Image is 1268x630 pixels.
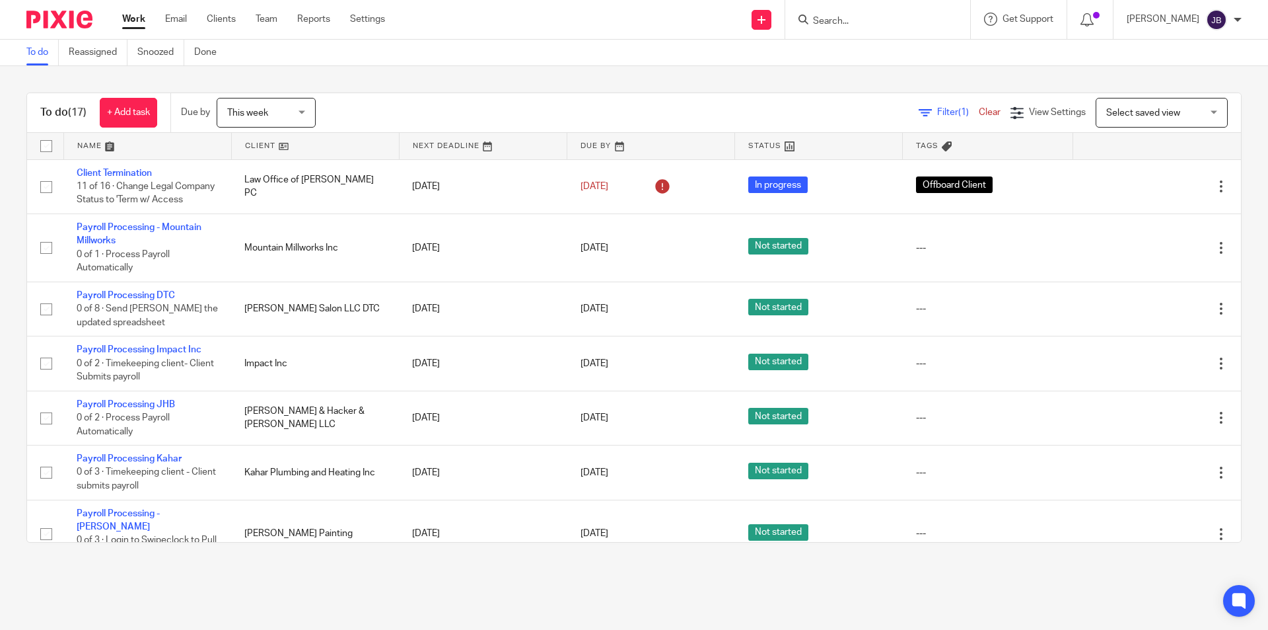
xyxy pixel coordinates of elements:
td: [DATE] [399,214,567,282]
a: Payroll Processing - [PERSON_NAME] [77,509,160,532]
span: Get Support [1003,15,1053,24]
span: Offboard Client [916,177,993,193]
span: 0 of 2 · Timekeeping client- Client Submits payroll [77,359,214,382]
td: [PERSON_NAME] Painting [231,500,399,568]
img: Pixie [26,11,92,28]
span: [DATE] [581,468,608,477]
span: In progress [748,177,808,193]
td: [DATE] [399,336,567,391]
td: Impact Inc [231,336,399,391]
a: Client Termination [77,169,152,178]
a: Snoozed [137,40,184,65]
td: [DATE] [399,159,567,214]
input: Search [812,16,931,28]
span: [DATE] [581,243,608,253]
span: [DATE] [581,359,608,368]
div: --- [916,466,1060,479]
div: --- [916,527,1060,540]
div: --- [916,411,1060,424]
a: Payroll Processing - Mountain Millworks [77,223,201,245]
span: [DATE] [581,529,608,538]
td: [DATE] [399,500,567,568]
span: [DATE] [581,182,608,191]
td: [PERSON_NAME] Salon LLC DTC [231,282,399,336]
a: Team [256,13,277,26]
div: --- [916,357,1060,370]
span: (1) [958,108,969,117]
span: Not started [748,238,808,255]
a: Payroll Processing Kahar [77,454,182,463]
span: 0 of 8 · Send [PERSON_NAME] the updated spreadsheet [77,304,218,327]
p: [PERSON_NAME] [1127,13,1199,26]
span: 0 of 2 · Process Payroll Automatically [77,413,170,436]
a: Settings [350,13,385,26]
span: [DATE] [581,413,608,422]
span: 0 of 3 · Login to Swipeclock to Pull Hours [77,536,217,559]
span: Not started [748,463,808,479]
span: 11 of 16 · Change Legal Company Status to 'Term w/ Access [77,182,215,205]
span: (17) [68,107,87,118]
p: Due by [181,106,210,119]
img: svg%3E [1206,9,1227,30]
div: --- [916,302,1060,315]
td: Kahar Plumbing and Heating Inc [231,446,399,500]
span: This week [227,108,268,118]
a: + Add task [100,98,157,128]
span: Not started [748,299,808,315]
a: Payroll Processing Impact Inc [77,345,201,354]
span: [DATE] [581,304,608,313]
span: Tags [916,142,938,149]
a: Payroll Processing JHB [77,400,175,409]
a: Email [165,13,187,26]
a: Reassigned [69,40,127,65]
td: [DATE] [399,282,567,336]
a: Work [122,13,145,26]
span: Filter [937,108,979,117]
a: Payroll Processing DTC [77,291,175,300]
a: Clear [979,108,1001,117]
td: [DATE] [399,446,567,500]
a: To do [26,40,59,65]
span: 0 of 3 · Timekeeping client - Client submits payroll [77,468,216,491]
td: [PERSON_NAME] & Hacker & [PERSON_NAME] LLC [231,391,399,445]
div: --- [916,241,1060,255]
td: Mountain Millworks Inc [231,214,399,282]
a: Reports [297,13,330,26]
span: 0 of 1 · Process Payroll Automatically [77,250,170,273]
h1: To do [40,106,87,120]
td: Law Office of [PERSON_NAME] PC [231,159,399,214]
td: [DATE] [399,391,567,445]
a: Clients [207,13,236,26]
a: Done [194,40,227,65]
span: Select saved view [1106,108,1180,118]
span: Not started [748,354,808,370]
span: Not started [748,408,808,424]
span: Not started [748,524,808,541]
span: View Settings [1029,108,1086,117]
